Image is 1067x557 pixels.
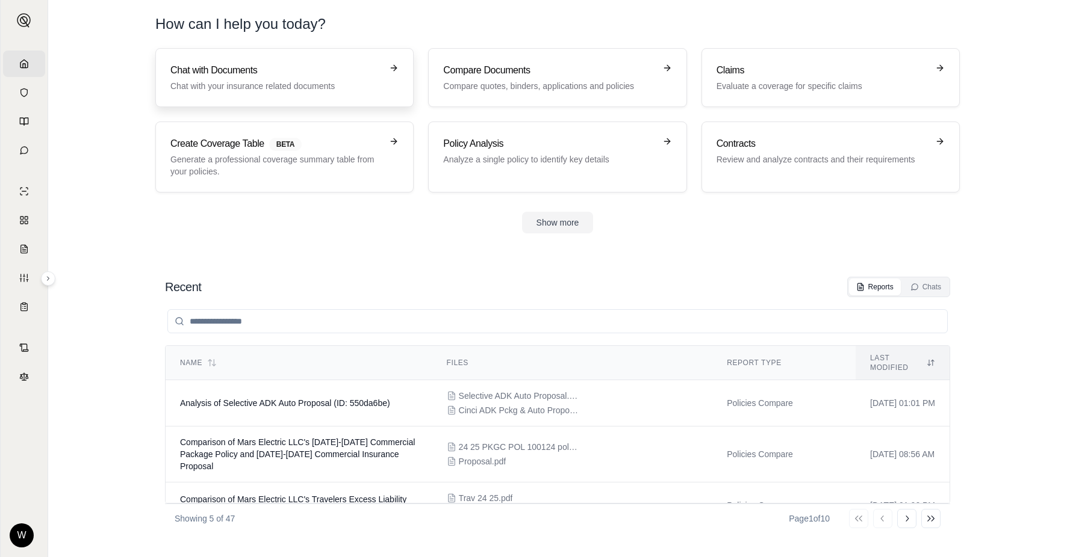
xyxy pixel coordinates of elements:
a: Chat with DocumentsChat with your insurance related documents [155,48,414,107]
a: Claim Coverage [3,236,45,262]
span: Proposal.pdf [459,455,506,467]
p: Chat with your insurance related documents [170,80,382,92]
p: Analyze a single policy to identify key details [443,153,655,165]
button: Reports [849,278,901,295]
a: Policy AnalysisAnalyze a single policy to identify key details [428,122,686,192]
a: Policy Comparisons [3,207,45,233]
div: Name [180,358,418,368]
span: Comparison of Mars Electric LLC's Travelers Excess Liability Policy and Old Republic Commercial E... [180,494,406,516]
p: Generate a professional coverage summary table from your policies. [170,153,382,177]
span: Cinci ADK Pckg & Auto Proposal.pdf [459,404,579,416]
h2: Recent [165,278,201,295]
h3: Create Coverage Table [170,137,382,151]
a: ClaimsEvaluate a coverage for specific claims [701,48,960,107]
a: Prompt Library [3,108,45,135]
div: W [10,523,34,547]
h3: Chat with Documents [170,63,382,78]
div: Reports [856,282,894,292]
h3: Compare Documents [443,63,655,78]
span: Analysis of Selective ADK Auto Proposal (ID: 550da6be) [180,398,390,408]
span: Comparison of Mars Electric LLC's 2024-2025 Commercial Package Policy and 2025-2026 Commercial In... [180,437,415,471]
th: Files [432,346,713,380]
div: Chats [910,282,941,292]
td: [DATE] 01:06 PM [856,482,950,529]
a: Home [3,51,45,77]
h3: Contracts [717,137,928,151]
span: 24 25 PKGC POL 100124 pol#WPP1987468 02.pdf [459,441,579,453]
a: Custom Report [3,265,45,291]
h3: Claims [717,63,928,78]
th: Report Type [712,346,856,380]
a: Compare DocumentsCompare quotes, binders, applications and policies [428,48,686,107]
span: BETA [269,138,302,151]
a: Coverage Table [3,294,45,320]
p: Review and analyze contracts and their requirements [717,153,928,165]
a: ContractsReview and analyze contracts and their requirements [701,122,960,192]
td: Policies Compare [712,426,856,482]
span: Selective ADK Auto Proposal.pdf [459,390,579,402]
td: Policies Compare [712,482,856,529]
a: Documents Vault [3,79,45,106]
td: Policies Compare [712,380,856,426]
a: Contract Analysis [3,334,45,361]
button: Chats [903,278,948,295]
div: Last modified [870,353,935,372]
a: Single Policy [3,178,45,205]
img: Expand sidebar [17,13,31,28]
p: Showing 5 of 47 [175,512,235,525]
h1: How can I help you today? [155,14,326,34]
button: Expand sidebar [12,8,36,32]
a: Legal Search Engine [3,363,45,390]
button: Show more [522,212,594,233]
td: [DATE] 08:56 AM [856,426,950,482]
button: Expand sidebar [41,271,55,286]
p: Compare quotes, binders, applications and policies [443,80,655,92]
td: [DATE] 01:01 PM [856,380,950,426]
a: Chat [3,137,45,164]
h3: Policy Analysis [443,137,655,151]
div: Page 1 of 10 [789,512,830,525]
span: Trav 24 25.pdf [459,492,513,504]
p: Evaluate a coverage for specific claims [717,80,928,92]
a: Create Coverage TableBETAGenerate a professional coverage summary table from your policies. [155,122,414,192]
